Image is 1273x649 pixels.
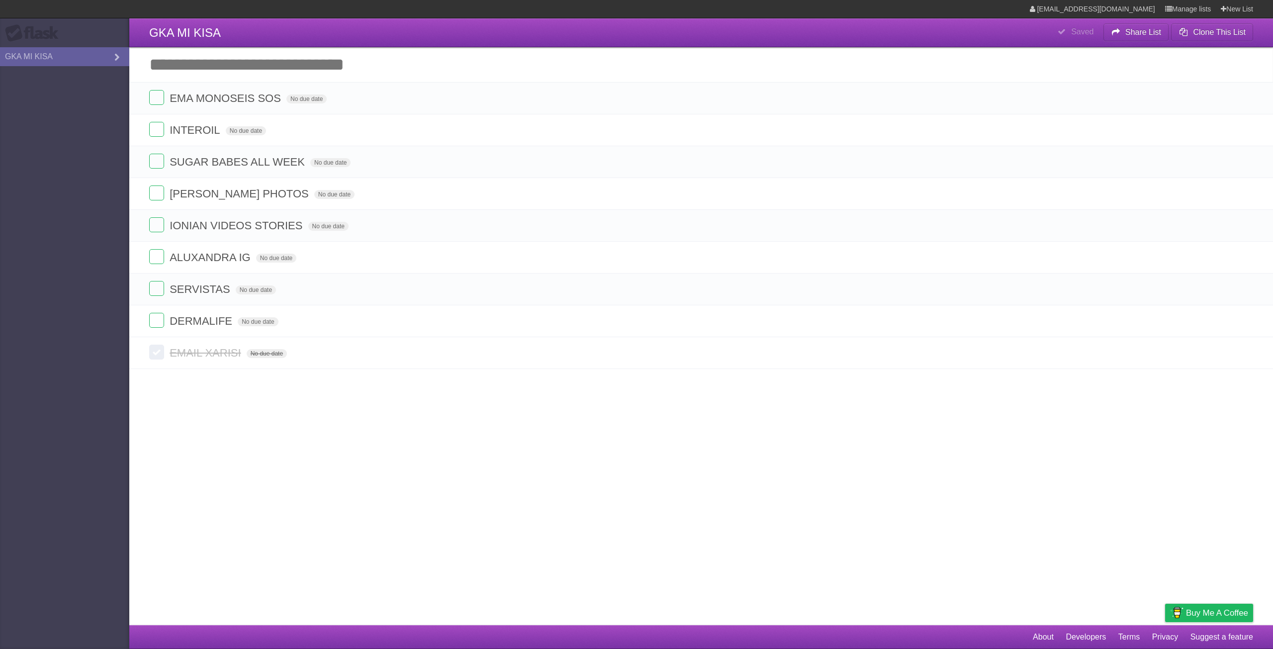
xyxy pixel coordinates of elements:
[1165,604,1253,622] a: Buy me a coffee
[149,154,164,169] label: Done
[170,219,305,232] span: ΙΟΝΙΑΝ VIDEOS STORIES
[1171,23,1253,41] button: Clone This List
[1066,628,1106,647] a: Developers
[286,94,327,103] span: No due date
[170,92,283,104] span: EMA MONOSEIS SOS
[149,249,164,264] label: Done
[5,24,65,42] div: Flask
[170,251,253,264] span: ALUXANDRA IG
[236,285,276,294] span: No due date
[1152,628,1178,647] a: Privacy
[170,315,235,327] span: DERMALIFE
[170,187,311,200] span: [PERSON_NAME] PHOTOS
[149,313,164,328] label: Done
[149,90,164,105] label: Done
[149,185,164,200] label: Done
[149,217,164,232] label: Done
[149,345,164,360] label: Done
[1118,628,1140,647] a: Terms
[170,283,232,295] span: SERVISTAS
[1170,604,1183,621] img: Buy me a coffee
[238,317,278,326] span: No due date
[1125,28,1161,36] b: Share List
[1190,628,1253,647] a: Suggest a feature
[170,156,307,168] span: SUGAR BABES ALL WEEK
[247,349,287,358] span: No due date
[308,222,349,231] span: No due date
[170,124,222,136] span: INTEROIL
[314,190,355,199] span: No due date
[1103,23,1169,41] button: Share List
[226,126,266,135] span: No due date
[256,254,296,263] span: No due date
[1071,27,1093,36] b: Saved
[149,122,164,137] label: Done
[310,158,351,167] span: No due date
[149,281,164,296] label: Done
[1186,604,1248,622] span: Buy me a coffee
[149,26,221,39] span: GKA MI KISA
[1033,628,1054,647] a: About
[1193,28,1246,36] b: Clone This List
[170,347,243,359] span: EMAIL XARISI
